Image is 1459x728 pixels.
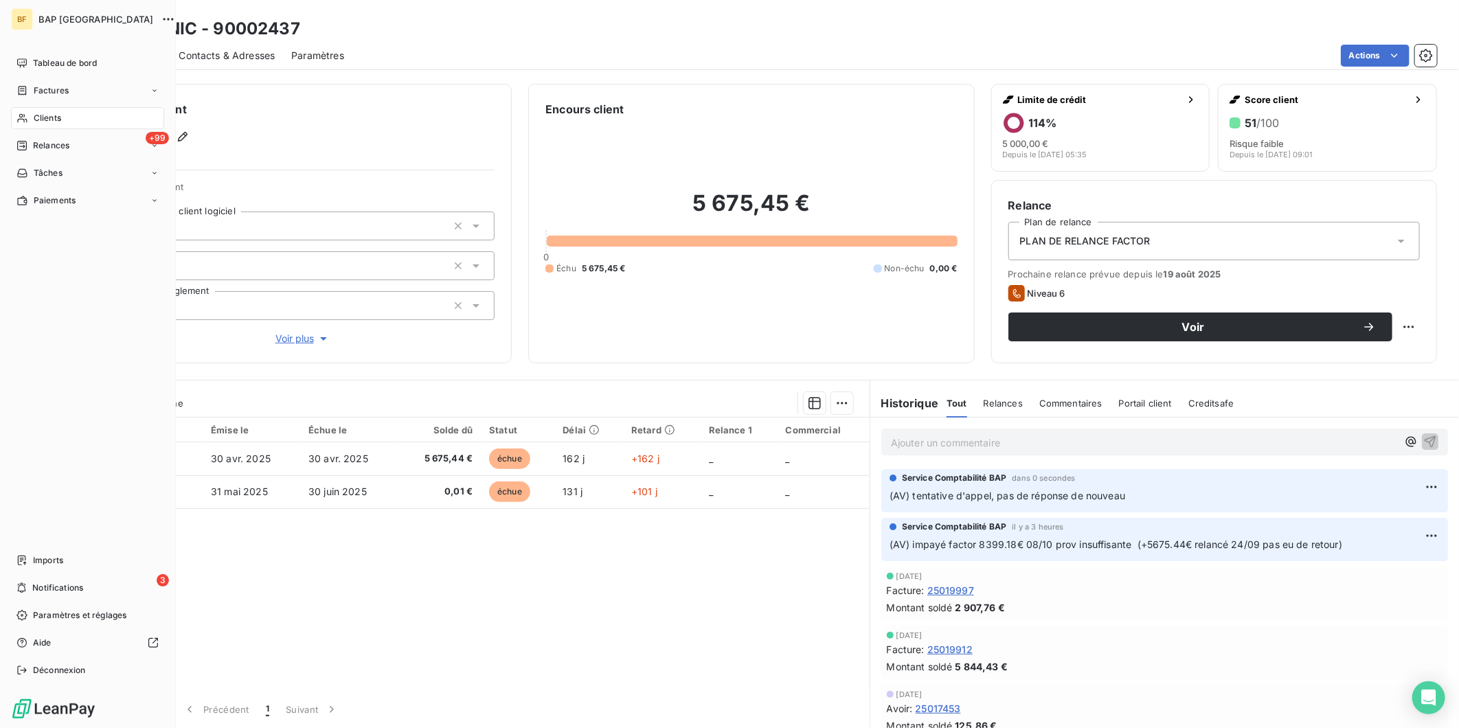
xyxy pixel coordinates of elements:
[709,453,713,464] span: _
[146,132,169,144] span: +99
[885,262,925,275] span: Non-échu
[406,424,473,435] div: Solde dû
[211,453,271,464] span: 30 avr. 2025
[34,167,63,179] span: Tâches
[896,631,923,639] span: [DATE]
[1039,398,1102,409] span: Commentaires
[211,486,268,497] span: 31 mai 2025
[179,49,275,62] span: Contacts & Adresses
[1003,150,1087,159] span: Depuis le [DATE] 05:35
[1020,234,1151,248] span: PLAN DE RELANCE FACTOR
[308,424,389,435] div: Échue le
[33,664,86,676] span: Déconnexion
[11,698,96,720] img: Logo LeanPay
[1218,84,1437,172] button: Score client51/100Risque faibleDepuis le [DATE] 09:01
[984,398,1023,409] span: Relances
[489,481,530,502] span: échue
[33,554,63,567] span: Imports
[1230,150,1312,159] span: Depuis le [DATE] 09:01
[902,472,1007,484] span: Service Comptabilité BAP
[930,262,958,275] span: 0,00 €
[1003,138,1049,149] span: 5 000,00 €
[1008,269,1420,280] span: Prochaine relance prévue depuis le
[896,690,923,698] span: [DATE]
[709,486,713,497] span: _
[786,453,790,464] span: _
[278,695,347,724] button: Suivant
[275,332,330,345] span: Voir plus
[33,637,52,649] span: Aide
[11,632,164,654] a: Aide
[786,486,790,497] span: _
[1012,474,1075,482] span: dans 0 secondes
[308,453,368,464] span: 30 avr. 2025
[174,695,258,724] button: Précédent
[543,251,549,262] span: 0
[1188,398,1234,409] span: Creditsafe
[1028,288,1065,299] span: Niveau 6
[545,190,957,231] h2: 5 675,45 €
[563,486,583,497] span: 131 j
[1018,94,1181,105] span: Limite de crédit
[406,452,473,466] span: 5 675,44 €
[33,57,97,69] span: Tableau de bord
[38,14,153,25] span: BAP [GEOGRAPHIC_DATA]
[33,139,69,152] span: Relances
[1012,523,1063,531] span: il y a 3 heures
[890,490,1125,501] span: (AV) tentative d'appel, pas de réponse de nouveau
[563,453,585,464] span: 162 j
[406,485,473,499] span: 0,01 €
[111,181,495,201] span: Propriétés Client
[955,600,1006,615] span: 2 907,76 €
[1008,312,1392,341] button: Voir
[1164,269,1221,280] span: 19 août 2025
[887,701,913,716] span: Avoir :
[1245,116,1279,130] h6: 51
[34,84,69,97] span: Factures
[11,8,33,30] div: BF
[991,84,1210,172] button: Limite de crédit114%5 000,00 €Depuis le [DATE] 05:35
[887,659,953,674] span: Montant soldé
[955,659,1008,674] span: 5 844,43 €
[887,642,925,657] span: Facture :
[211,424,292,435] div: Émise le
[1029,116,1057,130] h6: 114 %
[709,424,769,435] div: Relance 1
[887,583,925,598] span: Facture :
[545,101,624,117] h6: Encours client
[870,395,939,411] h6: Historique
[33,609,126,622] span: Paramètres et réglages
[786,424,861,435] div: Commercial
[308,486,367,497] span: 30 juin 2025
[1412,681,1445,714] div: Open Intercom Messenger
[489,448,530,469] span: échue
[34,112,61,124] span: Clients
[631,453,659,464] span: +162 j
[556,262,576,275] span: Échu
[121,16,300,41] h3: FGCANIC - 90002437
[1025,321,1362,332] span: Voir
[291,49,344,62] span: Paramètres
[83,101,495,117] h6: Informations client
[1256,116,1279,130] span: /100
[890,538,1342,550] span: (AV) impayé factor 8399.18€ 08/10 prov insuffisante (+5675.44€ relancé 24/09 pas eu de retour)
[111,331,495,346] button: Voir plus
[266,703,269,716] span: 1
[916,701,961,716] span: 25017453
[1341,45,1410,67] button: Actions
[631,486,657,497] span: +101 j
[631,424,692,435] div: Retard
[896,572,923,580] span: [DATE]
[258,695,278,724] button: 1
[887,600,953,615] span: Montant soldé
[173,260,184,272] input: Ajouter une valeur
[582,262,626,275] span: 5 675,45 €
[1119,398,1172,409] span: Portail client
[157,574,169,587] span: 3
[947,398,967,409] span: Tout
[489,424,546,435] div: Statut
[927,583,974,598] span: 25019997
[32,582,83,594] span: Notifications
[902,521,1007,533] span: Service Comptabilité BAP
[563,424,615,435] div: Délai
